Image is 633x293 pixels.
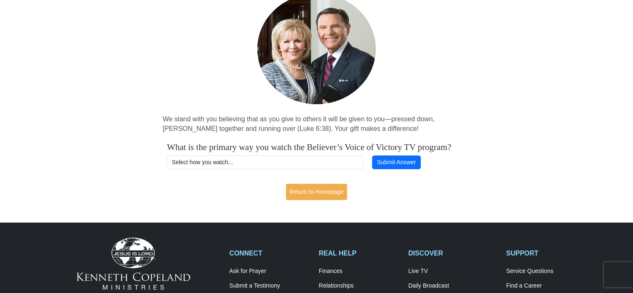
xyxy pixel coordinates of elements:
a: Daily Broadcast [408,282,497,290]
a: Ask for Prayer [229,268,310,275]
img: Kenneth Copeland Ministries [77,238,190,289]
a: Finances [319,268,400,275]
button: Submit Answer [372,155,420,170]
h2: DISCOVER [408,249,497,257]
p: We stand with you believing that as you give to others it will be given to you—pressed down, [PER... [163,115,471,134]
h2: SUPPORT [506,249,587,257]
a: Live TV [408,268,497,275]
a: Find a Career [506,282,587,290]
a: Service Questions [506,268,587,275]
a: Submit a Testimony [229,282,310,290]
a: Return to Homepage [286,184,348,200]
h2: CONNECT [229,249,310,257]
a: Relationships [319,282,400,290]
h4: What is the primary way you watch the Believer’s Voice of Victory TV program? [167,142,466,153]
h2: REAL HELP [319,249,400,257]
